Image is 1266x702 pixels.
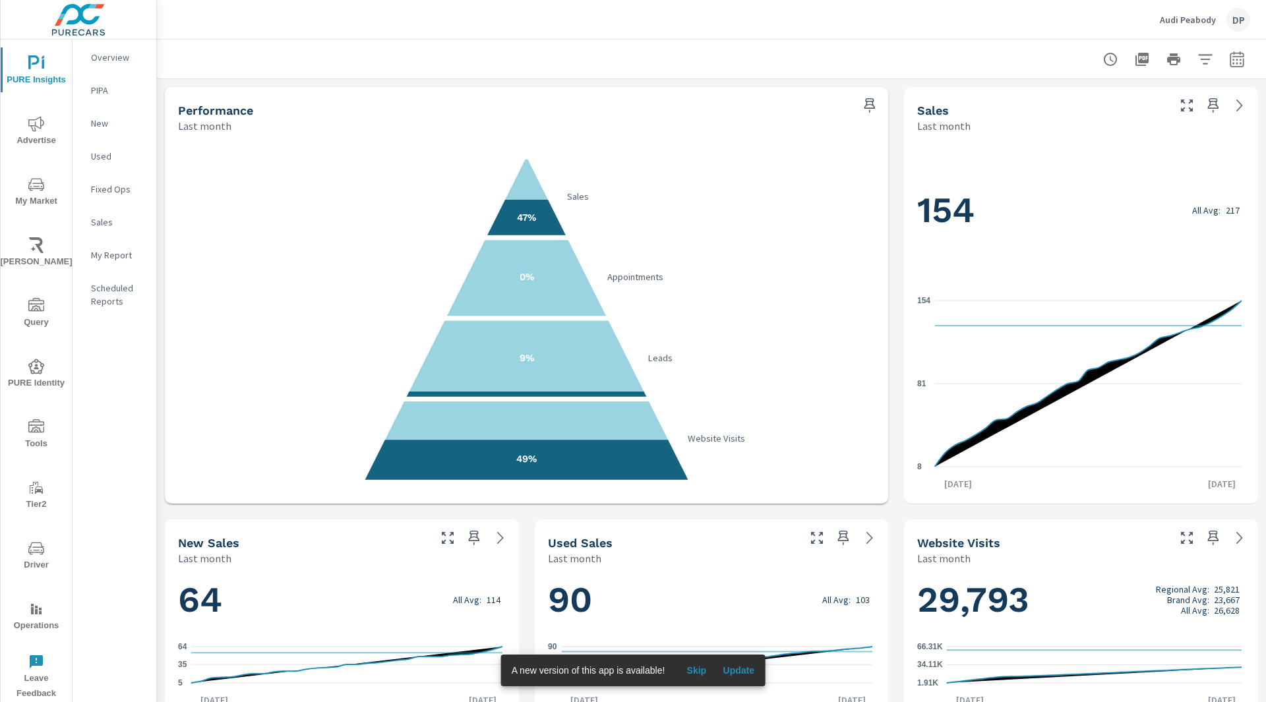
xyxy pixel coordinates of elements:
[1181,605,1209,616] p: All Avg:
[512,665,665,676] span: A new version of this app is available!
[917,118,971,134] p: Last month
[917,379,926,388] text: 81
[917,188,1245,233] h1: 154
[464,527,485,548] span: Save this to your personalized report
[1203,527,1224,548] span: Save this to your personalized report
[1160,14,1216,26] p: Audi Peabody
[1160,46,1187,73] button: Print Report
[1192,205,1221,216] p: All Avg:
[1229,527,1250,548] a: See more details in report
[178,577,506,622] h1: 64
[178,678,183,687] text: 5
[91,216,146,229] p: Sales
[73,80,156,100] div: PIPA
[607,271,663,283] text: Appointments
[548,642,557,651] text: 90
[5,298,68,330] span: Query
[917,642,943,651] text: 66.31K
[1203,95,1224,116] span: Save this to your personalized report
[516,453,537,465] text: 49%
[806,527,828,548] button: Make Fullscreen
[91,183,146,196] p: Fixed Ops
[688,432,746,444] text: Website Visits
[548,550,601,566] p: Last month
[1214,595,1240,605] p: 23,667
[5,480,68,512] span: Tier2
[91,117,146,130] p: New
[1224,46,1250,73] button: Select Date Range
[5,654,68,701] span: Leave Feedback
[1226,8,1250,32] div: DP
[178,536,239,550] h5: New Sales
[1192,46,1219,73] button: Apply Filters
[178,550,231,566] p: Last month
[567,190,589,202] text: Sales
[1176,527,1197,548] button: Make Fullscreen
[73,278,156,311] div: Scheduled Reports
[91,51,146,64] p: Overview
[5,601,68,633] span: Operations
[437,527,458,548] button: Make Fullscreen
[178,118,231,134] p: Last month
[73,146,156,166] div: Used
[1129,46,1155,73] button: "Export Report to PDF"
[5,116,68,148] span: Advertise
[517,212,537,223] text: 47%
[917,678,938,687] text: 1.91K
[935,477,981,490] p: [DATE]
[1199,477,1245,490] p: [DATE]
[5,237,68,270] span: [PERSON_NAME]
[91,84,146,97] p: PIPA
[548,678,553,687] text: 3
[453,595,481,605] p: All Avg:
[1156,584,1209,595] p: Regional Avg:
[5,541,68,573] span: Driver
[1214,605,1240,616] p: 26,628
[822,595,851,605] p: All Avg:
[5,419,68,452] span: Tools
[675,660,717,681] button: Skip
[856,595,870,605] p: 103
[917,550,971,566] p: Last month
[717,660,760,681] button: Update
[520,352,534,364] text: 9%
[487,595,500,605] p: 114
[917,462,922,471] text: 8
[5,55,68,88] span: PURE Insights
[917,577,1245,622] h1: 29,793
[1226,205,1240,216] p: 217
[917,536,1000,550] h5: Website Visits
[5,359,68,391] span: PURE Identity
[73,212,156,232] div: Sales
[548,577,876,622] h1: 90
[91,249,146,262] p: My Report
[917,296,930,305] text: 154
[1167,595,1209,605] p: Brand Avg:
[73,179,156,199] div: Fixed Ops
[91,150,146,163] p: Used
[178,660,187,669] text: 35
[1229,95,1250,116] a: See more details in report
[520,271,534,283] text: 0%
[73,113,156,133] div: New
[833,527,854,548] span: Save this to your personalized report
[723,664,754,676] span: Update
[5,177,68,209] span: My Market
[91,281,146,308] p: Scheduled Reports
[178,103,253,117] h5: Performance
[917,660,943,670] text: 34.11K
[1214,584,1240,595] p: 25,821
[73,47,156,67] div: Overview
[680,664,712,676] span: Skip
[490,527,511,548] a: See more details in report
[178,642,187,651] text: 64
[648,352,673,364] text: Leads
[917,103,949,117] h5: Sales
[73,245,156,265] div: My Report
[1176,95,1197,116] button: Make Fullscreen
[548,536,613,550] h5: Used Sales
[859,95,880,116] span: Save this to your personalized report
[859,527,880,548] a: See more details in report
